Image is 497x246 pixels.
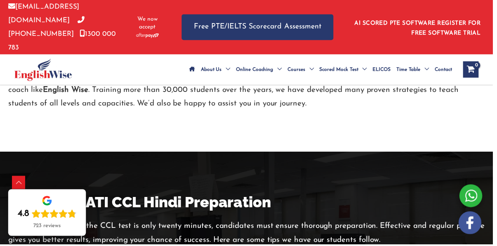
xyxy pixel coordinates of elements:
span: Menu Toggle [224,56,232,84]
div: Rating: 4.8 out of 5 [18,210,77,221]
span: Menu Toggle [276,56,284,84]
a: CoursesMenu Toggle [287,56,319,84]
span: Menu Toggle [361,56,370,84]
a: Free PTE/IELTS Scorecard Assessment [183,14,336,40]
span: Courses [290,56,308,84]
a: Time TableMenu Toggle [397,56,436,84]
a: [PHONE_NUMBER] [8,17,85,37]
img: cropped-ew-logo [14,59,73,82]
span: ELICOS [376,56,394,84]
span: About Us [203,56,224,84]
h2: Tips for NAATI CCL Hindi Preparation [8,194,489,213]
span: Online Coaching [238,56,276,84]
a: Online CoachingMenu Toggle [235,56,287,84]
a: ELICOS [373,56,397,84]
a: Contact [436,56,459,84]
a: About UsMenu Toggle [200,56,235,84]
span: Contact [438,56,456,84]
nav: Site Navigation: Main Menu [188,56,459,84]
span: Menu Toggle [308,56,316,84]
a: 1300 000 783 [8,31,117,52]
a: Scored Mock TestMenu Toggle [319,56,373,84]
span: We now accept [135,15,163,32]
strong: English Wise [43,87,89,95]
a: View Shopping Cart, empty [467,62,483,78]
div: 723 reviews [34,225,61,231]
a: AI SCORED PTE SOFTWARE REGISTER FOR FREE SOFTWARE TRIAL [358,21,485,37]
span: Menu Toggle [424,56,433,84]
a: [EMAIL_ADDRESS][DOMAIN_NAME] [8,3,80,24]
img: Afterpay-Logo [137,33,160,38]
div: 4.8 [18,210,29,221]
img: white-facebook.png [462,213,485,236]
aside: Header Widget 1 [353,14,489,41]
span: Scored Mock Test [322,56,361,84]
span: Time Table [400,56,424,84]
